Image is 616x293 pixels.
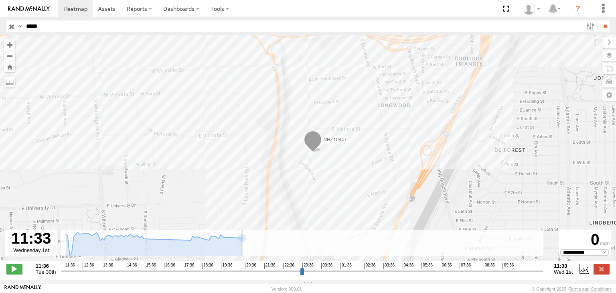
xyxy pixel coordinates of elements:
[340,263,352,269] span: 01:36
[6,264,22,274] label: Play/Stop
[64,263,75,269] span: 11:36
[126,263,137,269] span: 14:36
[520,3,543,15] div: Zulema McIntosch
[403,263,414,269] span: 04:36
[4,39,15,50] button: Zoom in
[36,263,56,269] strong: 11:36
[594,264,610,274] label: Close
[569,287,612,291] a: Terms and Conditions
[283,263,294,269] span: 22:36
[323,137,346,142] span: NHZ10847
[264,263,276,269] span: 21:36
[36,269,56,275] span: Tue 30th Sep 2025
[484,263,495,269] span: 08:36
[17,20,23,32] label: Search Query
[221,263,232,269] span: 19:36
[4,285,41,293] a: Visit our Website
[302,263,314,269] span: 23:36
[503,263,514,269] span: 09:36
[364,263,375,269] span: 02:36
[554,263,573,269] strong: 11:33
[8,6,50,12] img: rand-logo.svg
[383,263,395,269] span: 03:36
[164,263,175,269] span: 16:36
[272,287,302,291] div: Version: 309.01
[532,287,612,291] div: © Copyright 2025 -
[4,76,15,87] label: Measure
[4,61,15,72] button: Zoom Home
[202,263,213,269] span: 18:36
[554,269,573,275] span: Wed 1st Oct 2025
[421,263,433,269] span: 05:36
[4,50,15,61] button: Zoom out
[321,263,332,269] span: 00:36
[460,263,471,269] span: 07:36
[145,263,156,269] span: 15:36
[571,2,584,15] i: ?
[441,263,452,269] span: 06:36
[83,263,94,269] span: 12:36
[183,263,194,269] span: 17:36
[560,231,610,249] div: 0
[583,20,600,32] label: Search Filter Options
[245,263,256,269] span: 20:36
[602,90,616,101] label: Map Settings
[102,263,113,269] span: 13:36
